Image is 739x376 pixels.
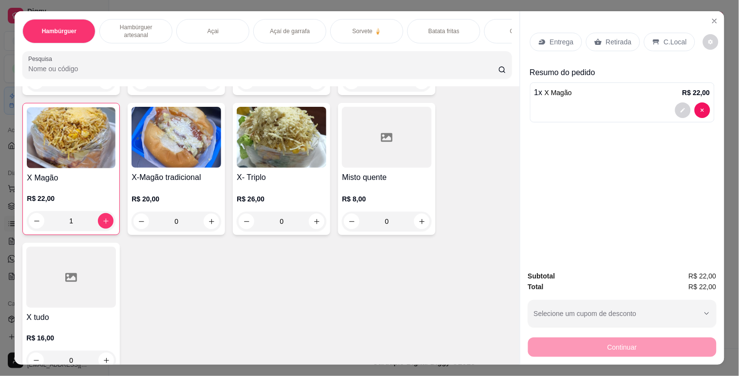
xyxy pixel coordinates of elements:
p: R$ 22,00 [682,88,710,98]
button: decrease-product-quantity [703,34,719,50]
h4: X Magão [27,172,115,184]
img: product-image [237,107,326,168]
p: R$ 8,00 [342,194,432,204]
img: product-image [27,107,115,168]
p: Sorvete 🍦 [352,27,381,35]
p: C.Local [664,37,687,47]
input: Pesquisa [28,64,498,74]
h4: X tudo [26,312,116,323]
p: R$ 20,00 [132,194,221,204]
img: product-image [132,107,221,168]
button: decrease-product-quantity [675,102,691,118]
strong: Total [528,283,544,291]
h4: X-Magão tradicional [132,172,221,183]
h4: Misto quente [342,172,432,183]
p: Combos [510,27,532,35]
p: Resumo do pedido [530,67,715,79]
p: Hambúrguer [42,27,76,35]
p: R$ 16,00 [26,333,116,343]
button: Selecione um cupom de desconto [528,300,717,327]
button: Close [707,13,722,29]
button: decrease-product-quantity [695,102,710,118]
span: R$ 22,00 [689,271,717,281]
span: R$ 22,00 [689,281,717,292]
p: Hambúrguer artesanal [108,23,164,39]
p: Entrega [550,37,574,47]
p: 1 x [534,87,572,99]
p: Retirada [606,37,632,47]
p: Batata fritas [428,27,459,35]
p: R$ 22,00 [27,194,115,203]
label: Pesquisa [28,55,56,63]
strong: Subtotal [528,272,555,280]
p: Açaí de garrafa [270,27,310,35]
h4: X- Triplo [237,172,326,183]
p: R$ 26,00 [237,194,326,204]
p: Açai [208,27,219,35]
span: X Magão [545,89,572,97]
